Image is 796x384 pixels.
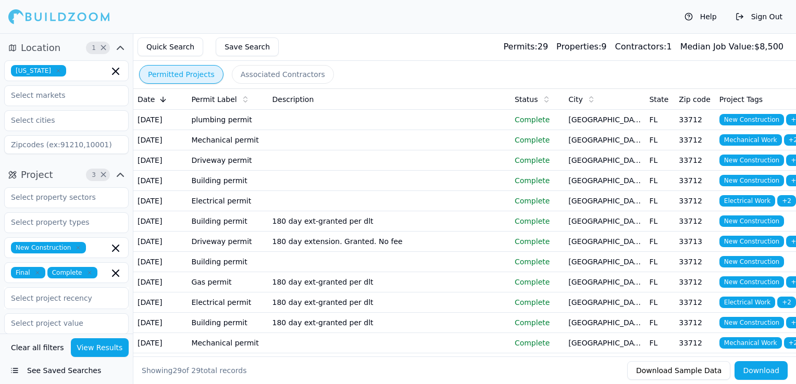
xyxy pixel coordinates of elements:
td: [GEOGRAPHIC_DATA] [564,333,645,353]
td: [DATE] [133,272,187,292]
td: FL [645,232,675,252]
button: Download Sample Data [627,361,730,380]
td: 33712 [675,252,715,272]
span: New Construction [719,256,784,267]
div: Date [138,94,183,105]
div: City [568,94,641,105]
button: Permitted Projects [139,65,223,84]
span: New Construction [719,215,784,227]
span: + 2 [777,195,796,207]
button: Project3Clear Project filters [4,167,129,183]
td: 33712 [675,150,715,171]
td: [GEOGRAPHIC_DATA] [564,292,645,313]
td: Driveway permit [187,232,268,252]
td: FL [645,292,675,313]
button: Location1Clear Location filters [4,40,129,56]
td: 33712 [675,313,715,333]
button: Clear all filters [8,338,67,357]
td: [DATE] [133,333,187,353]
td: 33712 [675,292,715,313]
span: Electrical Work [719,297,775,308]
span: Clear Location filters [99,45,107,50]
button: Download [735,361,788,380]
td: [GEOGRAPHIC_DATA] [564,191,645,211]
td: Building permit [187,211,268,232]
span: [US_STATE] [11,65,66,76]
td: [GEOGRAPHIC_DATA] [564,353,645,374]
p: Complete [515,277,560,287]
span: Permits: [503,42,537,52]
input: Select property types [5,213,115,232]
button: Sign Out [730,8,788,25]
p: Complete [515,297,560,308]
td: [GEOGRAPHIC_DATA] [564,211,645,232]
td: Gas permit [187,272,268,292]
td: [DATE] [133,130,187,150]
td: 33712 [675,272,715,292]
span: Electrical Work [719,195,775,207]
td: [GEOGRAPHIC_DATA] [564,232,645,252]
input: Zipcodes (ex:91210,10001) [4,135,129,154]
span: Median Job Value: [680,42,754,52]
td: FL [645,313,675,333]
span: Location [21,41,60,55]
td: Mechanical permit [187,333,268,353]
td: 33712 [675,333,715,353]
div: Showing of total records [142,365,247,376]
td: 180 day extension. Granted. No fee [268,232,511,252]
span: New Construction [719,236,784,247]
td: Electrical permit [187,292,268,313]
p: Complete [515,338,560,348]
td: [DATE] [133,150,187,171]
td: [GEOGRAPHIC_DATA] [564,171,645,191]
p: Complete [515,135,560,145]
td: FL [645,353,675,374]
span: New Construction [719,276,784,288]
button: View Results [71,338,129,357]
p: Complete [515,317,560,328]
td: [DATE] [133,232,187,252]
td: Driveway permit [187,150,268,171]
span: New Construction [719,175,784,186]
td: Building permit [187,171,268,191]
td: 33712 [675,171,715,191]
td: 33713 [675,232,715,252]
p: Complete [515,114,560,125]
td: [GEOGRAPHIC_DATA] [564,272,645,292]
span: Final [11,267,45,278]
p: Complete [515,216,560,226]
input: Select property sectors [5,188,115,207]
button: See Saved Searches [4,361,129,380]
span: New Construction [719,155,784,166]
span: 3 [89,170,99,180]
td: [DATE] [133,191,187,211]
td: 33712 [675,353,715,374]
td: [DATE] [133,353,187,374]
span: Project [21,168,53,182]
span: New Construction [719,114,784,125]
td: 180 day ext-granted per dlt [268,353,511,374]
div: Permit Label [191,94,264,105]
p: Complete [515,196,560,206]
span: + 2 [777,297,796,308]
span: Mechanical Work [719,337,782,349]
div: Project Tags [719,94,792,105]
td: Mechanical permit [187,130,268,150]
td: [DATE] [133,171,187,191]
td: 33712 [675,191,715,211]
td: [GEOGRAPHIC_DATA] [564,130,645,150]
td: [DATE] [133,110,187,130]
span: Mechanical Work [719,134,782,146]
td: [DATE] [133,313,187,333]
td: FL [645,191,675,211]
input: Select project value [5,314,115,332]
td: FL [645,333,675,353]
td: [GEOGRAPHIC_DATA] [564,110,645,130]
td: FL [645,130,675,150]
div: State [649,94,670,105]
p: Complete [515,155,560,165]
td: 180 day ext-granted per dlt [268,272,511,292]
td: [DATE] [133,211,187,232]
p: Complete [515,236,560,247]
span: 29 [172,366,182,375]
